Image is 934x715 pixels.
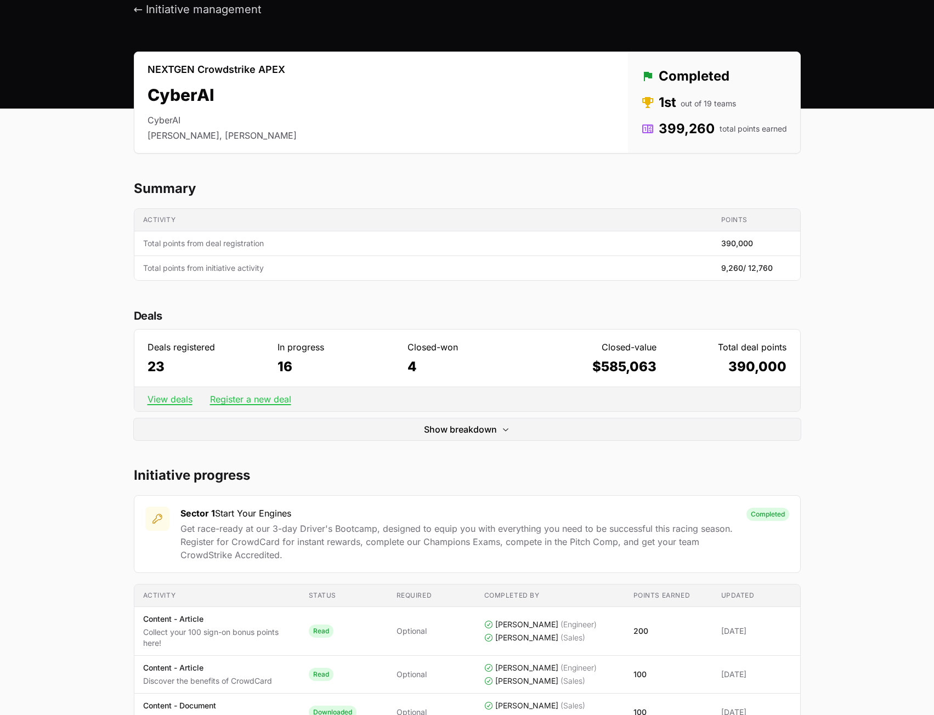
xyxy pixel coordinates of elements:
[134,307,801,440] section: Deal statistics
[148,129,297,142] li: [PERSON_NAME], [PERSON_NAME]
[143,662,272,673] p: Content - Article
[148,114,297,127] li: CyberAI
[721,626,791,637] span: [DATE]
[180,522,735,561] p: Get race-ready at our 3-day Driver's Bootcamp, designed to equip you with everything you need to ...
[210,394,291,405] a: Register a new deal
[721,669,791,680] span: [DATE]
[134,52,801,154] section: CyberAI's details
[134,585,300,607] th: Activity
[641,67,787,85] dd: Completed
[720,123,787,134] span: total points earned
[134,418,801,440] button: Show breakdownExpand/Collapse
[407,358,527,376] dd: 4
[278,341,397,354] dt: In progress
[633,626,648,637] p: 200
[495,700,558,711] span: [PERSON_NAME]
[501,425,510,434] svg: Expand/Collapse
[561,700,585,711] span: (Sales)
[561,676,585,686] span: (Sales)
[561,662,597,673] span: (Engineer)
[641,94,787,111] dd: 1st
[397,626,427,637] span: Optional
[300,585,388,607] th: Status
[495,619,558,630] span: [PERSON_NAME]
[180,507,735,520] h3: Start Your Engines
[712,209,800,231] th: Points
[134,3,262,16] button: ← Initiative management
[397,669,427,680] span: Optional
[148,358,267,376] dd: 23
[641,120,787,138] dd: 399,260
[633,669,647,680] p: 100
[143,627,291,649] p: Collect your 100 sign-on bonus points here!
[143,676,272,686] p: Discover the benefits of CrowdCard
[537,341,656,354] dt: Closed-value
[495,632,558,643] span: [PERSON_NAME]
[721,263,773,274] span: 9,260
[743,263,773,273] span: / 12,760
[712,585,800,607] th: Updated
[537,358,656,376] dd: $585,063
[148,85,297,105] h2: CyberAI
[134,209,712,231] th: Activity
[148,341,267,354] dt: Deals registered
[143,614,291,625] p: Content - Article
[278,358,397,376] dd: 16
[134,467,801,484] h2: Initiative progress
[424,423,497,436] span: Show breakdown
[667,341,786,354] dt: Total deal points
[143,263,704,274] span: Total points from initiative activity
[495,676,558,686] span: [PERSON_NAME]
[561,619,597,630] span: (Engineer)
[476,585,625,607] th: Completed by
[681,98,736,109] span: out of 19 teams
[721,238,753,249] span: 390,000
[495,662,558,673] span: [PERSON_NAME]
[134,180,801,281] section: CyberAI's progress summary
[143,700,272,711] p: Content - Document
[625,585,712,607] th: Points earned
[143,238,704,249] span: Total points from deal registration
[134,307,801,325] h2: Deals
[388,585,476,607] th: Required
[407,341,527,354] dt: Closed-won
[667,358,786,376] dd: 390,000
[134,180,801,197] h2: Summary
[180,508,215,519] span: Sector 1
[148,394,193,405] a: View deals
[148,63,297,76] p: NEXTGEN Crowdstrike APEX
[561,632,585,643] span: (Sales)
